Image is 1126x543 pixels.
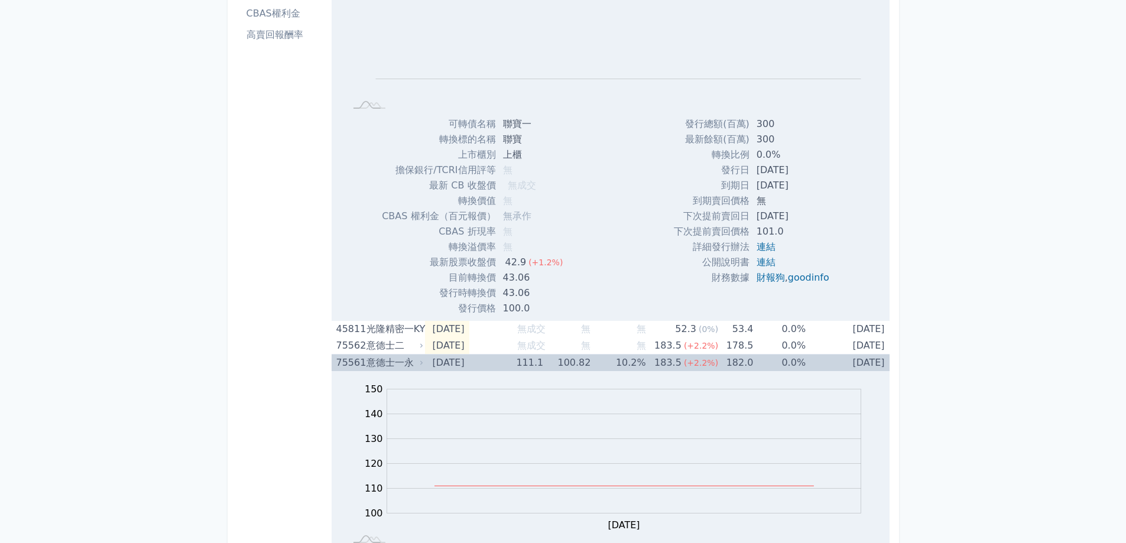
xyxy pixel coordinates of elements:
td: 公開說明書 [674,255,749,270]
a: 高賣回報酬率 [242,25,327,44]
div: 183.5 [652,337,684,354]
div: 意德士一永 [366,355,421,371]
td: 182.0 [718,355,753,372]
td: [DATE] [749,209,839,224]
a: CBAS權利金 [242,4,327,23]
a: 財報狗 [757,272,785,283]
td: 財務數據 [674,270,749,285]
td: [DATE] [806,355,889,372]
span: 無 [581,323,590,334]
tspan: 150 [365,383,383,395]
td: 53.4 [718,321,753,337]
tspan: 140 [365,408,383,420]
td: [DATE] [749,162,839,178]
td: 43.06 [496,270,573,285]
tspan: [DATE] [608,519,640,531]
td: 轉換標的名稱 [382,132,495,147]
td: 轉換價值 [382,193,495,209]
td: 0.0% [753,337,806,355]
span: (+2.2%) [684,358,718,368]
li: 高賣回報酬率 [242,28,327,42]
span: 無 [503,164,512,175]
span: 無成交 [517,323,546,334]
span: 無成交 [508,180,536,191]
td: CBAS 折現率 [382,224,495,239]
span: 無 [637,323,646,334]
td: 到期日 [674,178,749,193]
td: 300 [749,116,839,132]
td: 目前轉換價 [382,270,495,285]
td: 擔保銀行/TCRI信用評等 [382,162,495,178]
div: 75561 [336,355,364,371]
span: 無成交 [517,340,546,351]
td: 上市櫃別 [382,147,495,162]
td: 0.0% [753,321,806,337]
li: CBAS權利金 [242,6,327,21]
span: 無 [503,195,512,206]
tspan: 110 [365,483,383,494]
a: 連結 [757,256,775,268]
span: 無 [637,340,646,351]
span: (+2.2%) [684,341,718,350]
a: 連結 [757,241,775,252]
td: 最新股票收盤價 [382,255,495,270]
td: [DATE] [425,321,469,337]
td: 100.82 [546,355,590,372]
span: (0%) [699,324,718,334]
td: 0.0% [749,147,839,162]
td: 無 [749,193,839,209]
td: 0.0% [753,355,806,372]
td: 下次提前賣回價格 [674,224,749,239]
span: 無承作 [503,210,531,222]
td: 轉換溢價率 [382,239,495,255]
div: 意德士二 [366,337,421,354]
td: 最新餘額(百萬) [674,132,749,147]
td: 聯寶 [496,132,573,147]
td: 聯寶一 [496,116,573,132]
td: 101.0 [749,224,839,239]
tspan: 120 [365,458,383,469]
div: 52.3 [673,321,699,337]
iframe: Chat Widget [1067,486,1126,543]
tspan: 130 [365,433,383,444]
td: [DATE] [749,178,839,193]
div: 光隆精密一KY [366,321,421,337]
div: 42.9 [503,255,529,270]
td: 下次提前賣回日 [674,209,749,224]
td: 100.0 [496,301,573,316]
td: , [749,270,839,285]
td: 詳細發行辦法 [674,239,749,255]
td: 到期賣回價格 [674,193,749,209]
span: (+1.2%) [528,258,563,267]
span: 無 [503,226,512,237]
td: [DATE] [806,321,889,337]
td: [DATE] [806,337,889,355]
td: 178.5 [718,337,753,355]
td: 43.06 [496,285,573,301]
td: CBAS 權利金（百元報價） [382,209,495,224]
span: 無 [503,241,512,252]
td: 發行價格 [382,301,495,316]
td: 發行日 [674,162,749,178]
td: 轉換比例 [674,147,749,162]
td: [DATE] [425,337,469,355]
div: 183.5 [652,355,684,371]
div: 45811 [336,321,364,337]
a: goodinfo [788,272,829,283]
td: 發行時轉換價 [382,285,495,301]
td: 發行總額(百萬) [674,116,749,132]
div: 聊天小工具 [1067,486,1126,543]
div: 75562 [336,337,364,354]
td: 可轉債名稱 [382,116,495,132]
td: 上櫃 [496,147,573,162]
td: 300 [749,132,839,147]
tspan: 100 [365,508,383,519]
td: 10.2% [590,355,645,372]
td: 最新 CB 收盤價 [382,178,495,193]
div: 111.1 [514,355,546,371]
td: [DATE] [425,355,469,372]
span: 無 [581,340,590,351]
